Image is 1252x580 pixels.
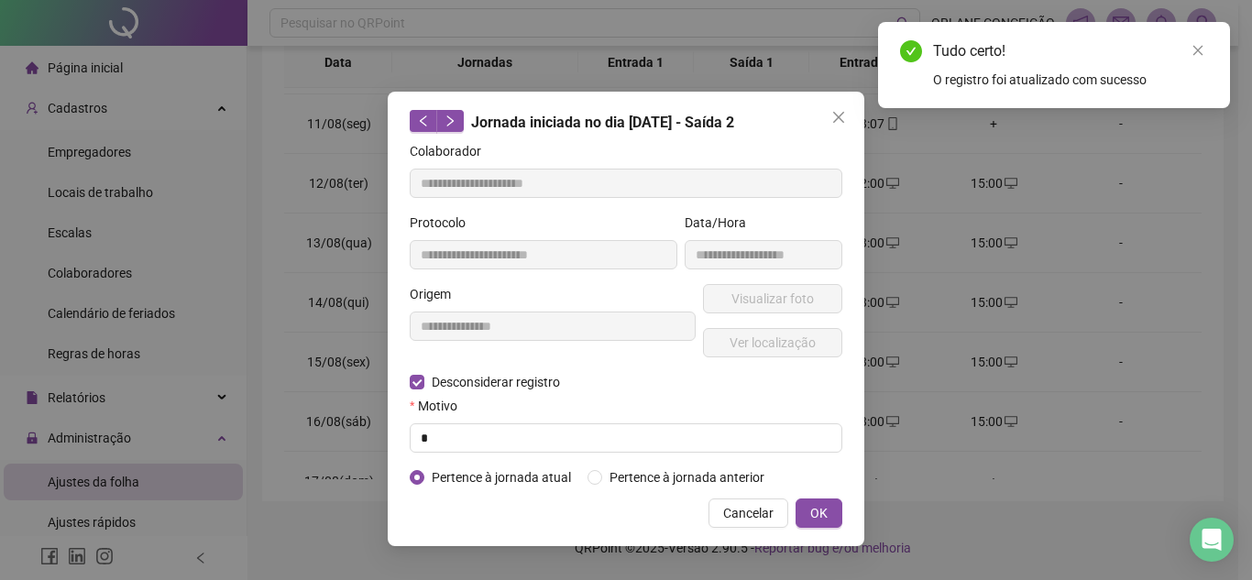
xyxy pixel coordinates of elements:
button: Ver localização [703,328,842,357]
span: OK [810,503,828,523]
button: left [410,110,437,132]
label: Colaborador [410,141,493,161]
div: Jornada iniciada no dia [DATE] - Saída 2 [410,110,842,134]
button: OK [796,498,842,528]
span: right [444,115,456,127]
span: left [417,115,430,127]
span: Cancelar [723,503,774,523]
button: Close [824,103,853,132]
span: Pertence à jornada anterior [602,467,772,487]
span: close [1192,44,1204,57]
span: Desconsiderar registro [424,372,567,392]
span: check-circle [900,40,922,62]
label: Data/Hora [685,213,758,233]
label: Origem [410,284,463,304]
span: Pertence à jornada atual [424,467,578,487]
a: Close [1188,40,1208,60]
label: Protocolo [410,213,478,233]
label: Motivo [410,396,469,416]
button: right [436,110,464,132]
button: Visualizar foto [703,284,842,313]
div: Open Intercom Messenger [1190,518,1234,562]
div: O registro foi atualizado com sucesso [933,70,1208,90]
div: Tudo certo! [933,40,1208,62]
span: close [831,110,846,125]
button: Cancelar [708,498,788,528]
